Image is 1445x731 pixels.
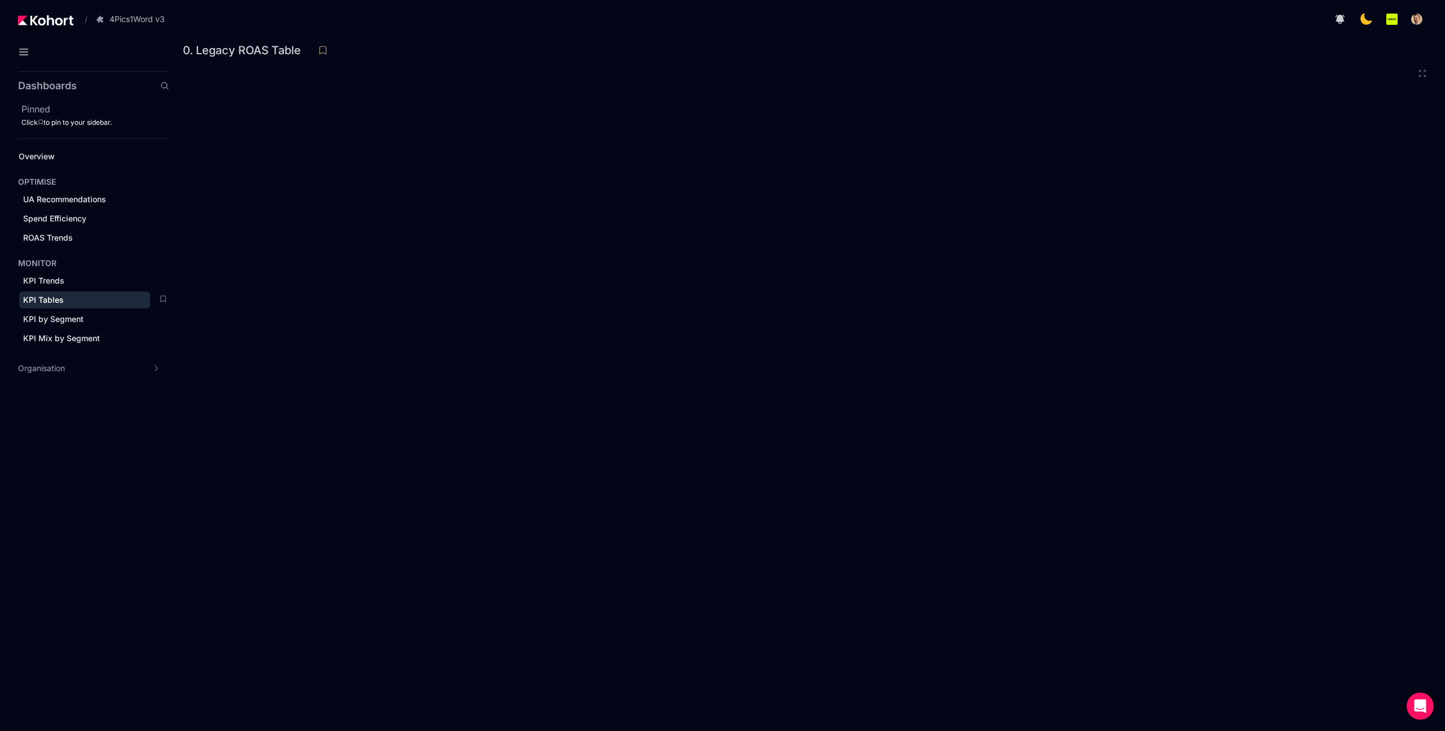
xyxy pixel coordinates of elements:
span: KPI Tables [23,295,64,304]
a: Overview [15,148,150,165]
a: UA Recommendations [19,191,150,208]
span: Organisation [18,363,65,374]
span: ROAS Trends [23,233,73,242]
a: KPI Mix by Segment [19,330,150,347]
a: ROAS Trends [19,229,150,246]
a: Spend Efficiency [19,210,150,227]
a: KPI Tables [19,291,150,308]
a: KPI Trends [19,272,150,289]
div: Click to pin to your sidebar. [21,118,169,127]
span: KPI Trends [23,276,64,285]
span: Spend Efficiency [23,214,86,223]
span: 4Pics1Word v3 [110,14,165,25]
button: Fullscreen [1418,69,1427,78]
span: / [76,14,87,25]
div: Open Intercom Messenger [1407,693,1434,720]
img: logo_Lotum_Logo_20240521114851236074.png [1386,14,1398,25]
h4: OPTIMISE [18,176,56,188]
img: Kohort logo [18,15,73,25]
a: KPI by Segment [19,311,150,328]
h4: MONITOR [18,258,56,269]
h3: 0. Legacy ROAS Table [183,45,308,56]
span: Overview [19,151,55,161]
span: UA Recommendations [23,194,106,204]
span: KPI Mix by Segment [23,333,100,343]
h2: Dashboards [18,81,77,91]
button: 4Pics1Word v3 [90,10,177,29]
h2: Pinned [21,102,169,116]
span: KPI by Segment [23,314,84,324]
